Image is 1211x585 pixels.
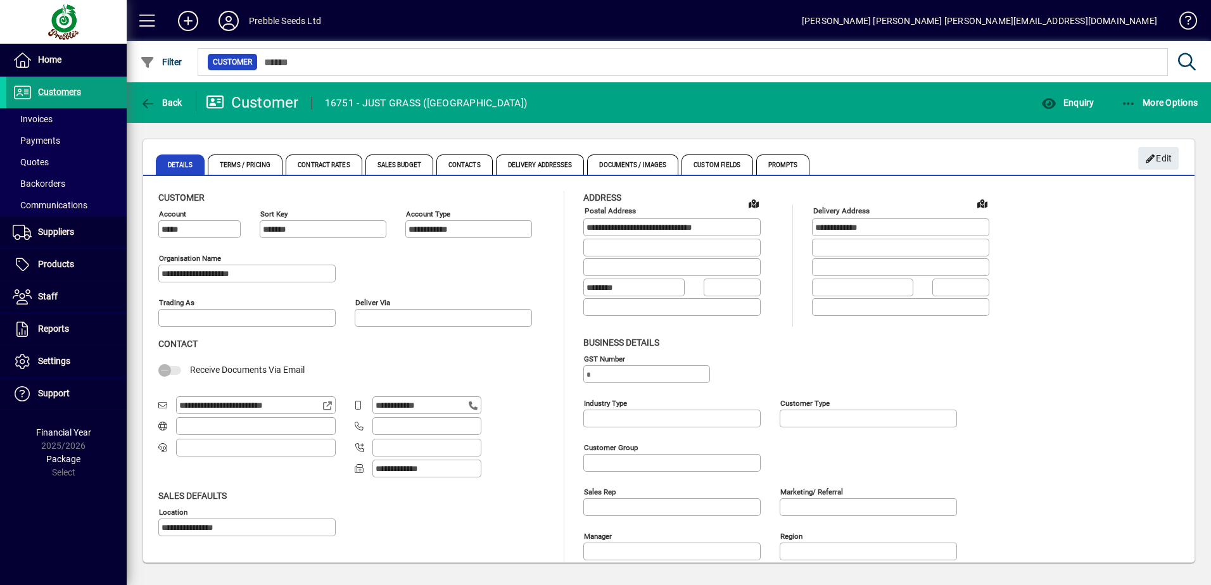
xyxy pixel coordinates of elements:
[6,281,127,313] a: Staff
[584,531,612,540] mat-label: Manager
[6,151,127,173] a: Quotes
[140,97,182,108] span: Back
[208,9,249,32] button: Profile
[587,154,678,175] span: Documents / Images
[38,54,61,65] span: Home
[6,173,127,194] a: Backorders
[36,427,91,437] span: Financial Year
[6,217,127,248] a: Suppliers
[496,154,585,175] span: Delivery Addresses
[756,154,810,175] span: Prompts
[158,339,198,349] span: Contact
[249,11,321,31] div: Prebble Seeds Ltd
[6,249,127,280] a: Products
[1038,91,1097,114] button: Enquiry
[780,487,843,496] mat-label: Marketing/ Referral
[158,192,205,203] span: Customer
[436,154,493,175] span: Contacts
[780,531,802,540] mat-label: Region
[6,346,127,377] a: Settings
[6,313,127,345] a: Reports
[137,91,186,114] button: Back
[38,87,81,97] span: Customers
[38,291,58,301] span: Staff
[38,259,74,269] span: Products
[260,210,288,218] mat-label: Sort key
[583,192,621,203] span: Address
[1118,91,1201,114] button: More Options
[1170,3,1195,44] a: Knowledge Base
[6,194,127,216] a: Communications
[156,154,205,175] span: Details
[286,154,362,175] span: Contract Rates
[168,9,208,32] button: Add
[190,365,305,375] span: Receive Documents Via Email
[780,398,830,407] mat-label: Customer type
[1138,147,1179,170] button: Edit
[1121,97,1198,108] span: More Options
[38,324,69,334] span: Reports
[682,154,752,175] span: Custom Fields
[213,56,252,68] span: Customer
[159,254,221,263] mat-label: Organisation name
[972,193,992,213] a: View on map
[38,388,70,398] span: Support
[744,193,764,213] a: View on map
[406,210,450,218] mat-label: Account Type
[38,356,70,366] span: Settings
[584,354,625,363] mat-label: GST Number
[6,108,127,130] a: Invoices
[13,135,60,146] span: Payments
[206,92,299,113] div: Customer
[325,93,528,113] div: 16751 - JUST GRASS ([GEOGRAPHIC_DATA])
[802,11,1157,31] div: [PERSON_NAME] [PERSON_NAME] [PERSON_NAME][EMAIL_ADDRESS][DOMAIN_NAME]
[140,57,182,67] span: Filter
[46,454,80,464] span: Package
[13,179,65,189] span: Backorders
[1041,97,1094,108] span: Enquiry
[13,114,53,124] span: Invoices
[6,130,127,151] a: Payments
[137,51,186,73] button: Filter
[208,154,283,175] span: Terms / Pricing
[1145,148,1172,169] span: Edit
[13,157,49,167] span: Quotes
[127,91,196,114] app-page-header-button: Back
[159,210,186,218] mat-label: Account
[584,443,638,451] mat-label: Customer group
[583,337,659,348] span: Business details
[355,298,390,307] mat-label: Deliver via
[158,491,227,501] span: Sales defaults
[159,298,194,307] mat-label: Trading as
[13,200,87,210] span: Communications
[584,398,627,407] mat-label: Industry type
[38,227,74,237] span: Suppliers
[365,154,433,175] span: Sales Budget
[6,378,127,410] a: Support
[6,44,127,76] a: Home
[584,487,616,496] mat-label: Sales rep
[159,507,187,516] mat-label: Location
